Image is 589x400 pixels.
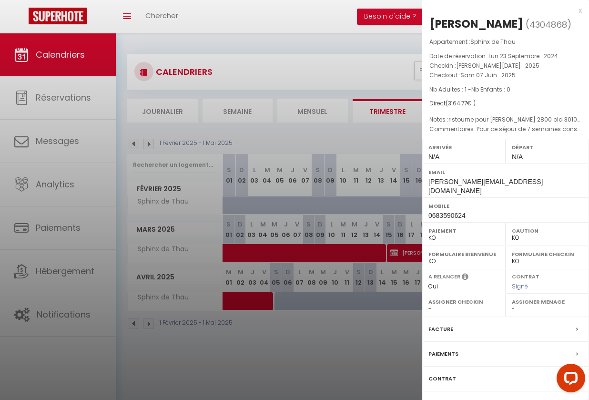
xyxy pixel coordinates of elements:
[429,99,582,108] div: Direct
[462,273,468,283] i: Sélectionner OUI si vous souhaiter envoyer les séquences de messages post-checkout
[428,297,499,307] label: Assigner Checkin
[428,374,456,384] label: Contrat
[428,167,583,177] label: Email
[422,5,582,16] div: x
[428,178,543,195] span: [PERSON_NAME][EMAIL_ADDRESS][DOMAIN_NAME]
[428,212,466,219] span: 0683590624
[512,297,583,307] label: Assigner Menage
[529,19,567,31] span: 4304868
[512,153,523,161] span: N/A
[512,249,583,259] label: Formulaire Checkin
[428,324,453,334] label: Facture
[512,273,539,279] label: Contrat
[429,51,582,61] p: Date de réservation :
[526,18,571,31] span: ( )
[512,143,583,152] label: Départ
[428,273,460,281] label: A relancer
[471,85,510,93] span: Nb Enfants : 0
[429,124,582,134] p: Commentaires :
[428,143,499,152] label: Arrivée
[428,249,499,259] label: Formulaire Bienvenue
[456,62,539,70] span: [PERSON_NAME][DATE] . 2025
[512,282,528,290] span: Signé
[429,16,523,31] div: [PERSON_NAME]
[429,115,582,124] p: Notes :
[446,99,476,107] span: ( € )
[429,61,582,71] p: Checkin :
[428,201,583,211] label: Mobile
[428,349,458,359] label: Paiements
[488,52,558,60] span: Lun 23 Septembre . 2024
[448,99,467,107] span: 3164.77
[429,71,582,80] p: Checkout :
[428,226,499,236] label: Paiement
[428,153,439,161] span: N/A
[470,38,516,46] span: Sphinx de Thau
[429,85,510,93] span: Nb Adultes : 1 -
[512,226,583,236] label: Caution
[460,71,516,79] span: Sam 07 Juin . 2025
[549,360,589,400] iframe: LiveChat chat widget
[429,37,582,47] p: Appartement :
